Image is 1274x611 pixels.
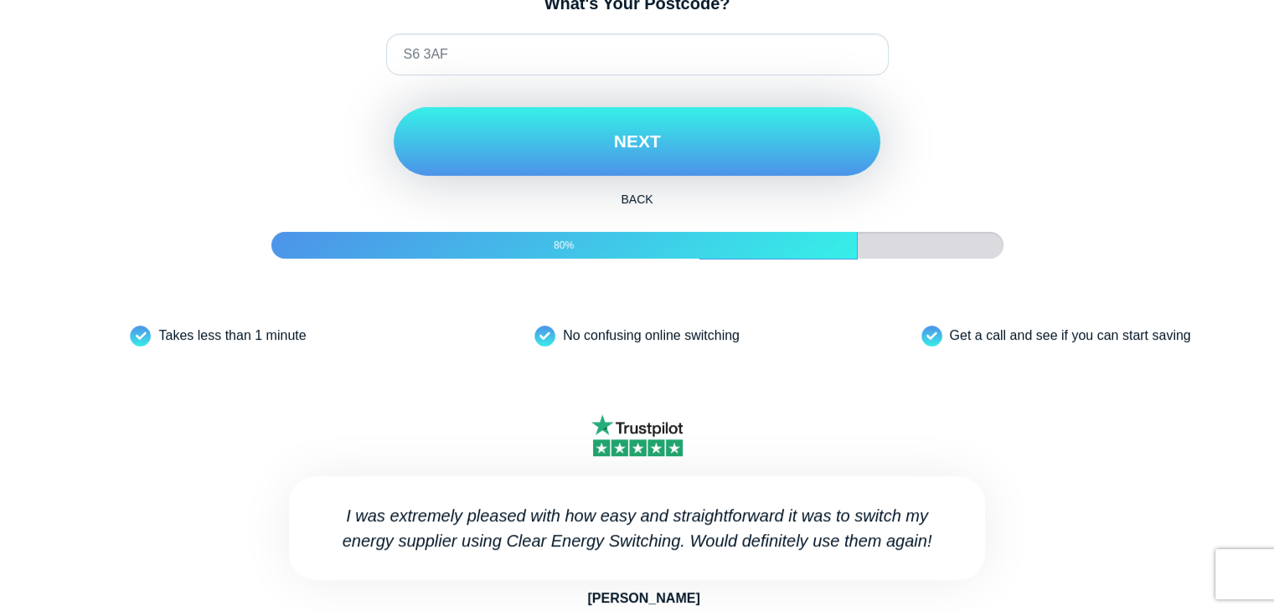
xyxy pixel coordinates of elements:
button: Next [394,107,880,176]
span: Takes less than 1 minute [158,328,306,342]
img: Trustpilot [579,414,694,456]
div: [PERSON_NAME] [302,590,984,606]
div: I was extremely pleased with how easy and straightforward it was to switch my energy supplier usi... [289,476,984,580]
div: 80% [271,232,857,259]
button: Back [441,187,834,212]
input: PostCode [386,33,889,75]
span: Get a call and see if you can start saving [949,328,1190,342]
span: No confusing online switching [563,328,740,342]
